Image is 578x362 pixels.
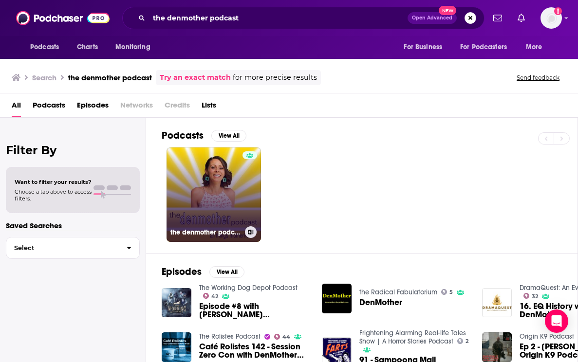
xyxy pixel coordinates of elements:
[77,97,109,117] a: Episodes
[454,38,521,56] button: open menu
[541,7,562,29] img: User Profile
[408,12,457,24] button: Open AdvancedNew
[6,237,140,259] button: Select
[16,9,110,27] img: Podchaser - Follow, Share and Rate Podcasts
[404,40,442,54] span: For Business
[162,266,244,278] a: EpisodesView All
[233,72,317,83] span: for more precise results
[162,332,191,362] img: Café Rolistes 142 - Session Zero Con with DenMother from Dudes and Dice Davao
[6,143,140,157] h2: Filter By
[482,288,512,318] img: 16. EQ History w/ Niami DenMother
[554,7,562,15] svg: Add a profile image
[532,294,538,299] span: 32
[449,290,453,294] span: 5
[541,7,562,29] span: Logged in as alignPR
[32,73,56,82] h3: Search
[167,147,261,242] a: the denmother podcast
[514,10,529,26] a: Show notifications dropdown
[33,97,65,117] a: Podcasts
[439,6,456,15] span: New
[211,294,218,299] span: 42
[412,16,452,20] span: Open Advanced
[359,329,466,345] a: Frightening Alarming Real-life Tales Show | A Horror Stories Podcast
[15,179,92,185] span: Want to filter your results?
[199,302,310,319] span: Episode #8 with [PERSON_NAME] "denmother_k9"
[120,97,153,117] span: Networks
[6,221,140,230] p: Saved Searches
[520,332,574,341] a: Origin K9 Podcast
[211,130,246,142] button: View All
[489,10,506,26] a: Show notifications dropdown
[115,40,150,54] span: Monitoring
[77,40,98,54] span: Charts
[541,7,562,29] button: Show profile menu
[523,293,539,299] a: 32
[322,284,352,313] img: DenMother
[149,10,408,26] input: Search podcasts, credits, & more...
[359,298,402,307] a: DenMother
[202,97,216,117] a: Lists
[466,339,468,344] span: 2
[160,72,231,83] a: Try an exact match
[15,188,92,202] span: Choose a tab above to access filters.
[23,38,72,56] button: open menu
[209,266,244,278] button: View All
[71,38,104,56] a: Charts
[397,38,454,56] button: open menu
[282,335,290,339] span: 44
[162,129,204,142] h2: Podcasts
[359,288,437,296] a: the Radical Fabulatorium
[441,289,453,295] a: 5
[526,40,542,54] span: More
[122,7,485,29] div: Search podcasts, credits, & more...
[162,129,246,142] a: PodcastsView All
[109,38,163,56] button: open menu
[162,266,202,278] h2: Episodes
[199,302,310,319] a: Episode #8 with Evan Nolte "denmother_k9"
[6,245,119,251] span: Select
[162,288,191,318] img: Episode #8 with Evan Nolte "denmother_k9"
[519,38,555,56] button: open menu
[203,293,219,299] a: 42
[457,338,469,344] a: 2
[482,332,512,362] img: Ep 2 - Evan Nolte: Origin K9 Podcast
[170,228,241,236] h3: the denmother podcast
[274,334,291,340] a: 44
[460,40,507,54] span: For Podcasters
[199,284,298,292] a: The Working Dog Depot Podcast
[30,40,59,54] span: Podcasts
[514,73,562,82] button: Send feedback
[199,343,310,359] a: Café Rolistes 142 - Session Zero Con with DenMother from Dudes and Dice Davao
[12,97,21,117] a: All
[545,309,568,333] div: Open Intercom Messenger
[199,332,261,341] a: The Rolistes Podcast
[165,97,190,117] span: Credits
[68,73,152,82] h3: the denmother podcast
